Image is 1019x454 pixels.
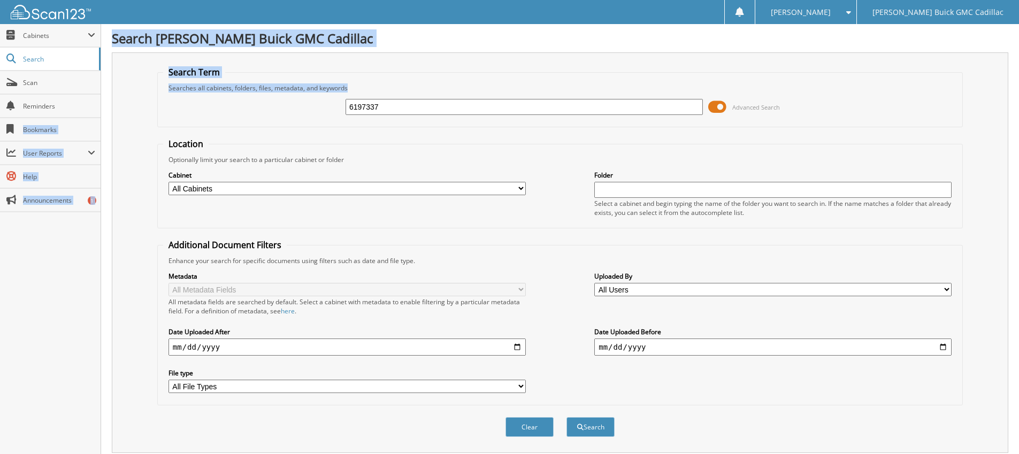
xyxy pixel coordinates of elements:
[163,83,957,93] div: Searches all cabinets, folders, files, metadata, and keywords
[168,171,526,180] label: Cabinet
[732,103,780,111] span: Advanced Search
[168,368,526,378] label: File type
[966,403,1019,454] iframe: Chat Widget
[163,138,209,150] legend: Location
[112,29,1008,47] h1: Search [PERSON_NAME] Buick GMC Cadillac
[163,256,957,265] div: Enhance your search for specific documents using filters such as date and file type.
[11,5,91,19] img: scan123-logo-white.svg
[23,196,95,205] span: Announcements
[168,297,526,316] div: All metadata fields are searched by default. Select a cabinet with metadata to enable filtering b...
[23,78,95,87] span: Scan
[594,272,952,281] label: Uploaded By
[566,417,615,437] button: Search
[168,338,526,356] input: start
[771,9,831,16] span: [PERSON_NAME]
[163,239,287,251] legend: Additional Document Filters
[23,102,95,111] span: Reminders
[23,125,95,134] span: Bookmarks
[23,55,94,64] span: Search
[23,31,88,40] span: Cabinets
[163,66,225,78] legend: Search Term
[23,172,95,181] span: Help
[594,199,952,217] div: Select a cabinet and begin typing the name of the folder you want to search in. If the name match...
[163,155,957,164] div: Optionally limit your search to a particular cabinet or folder
[594,327,952,336] label: Date Uploaded Before
[594,338,952,356] input: end
[168,327,526,336] label: Date Uploaded After
[88,196,96,205] div: 1
[594,171,952,180] label: Folder
[872,9,1003,16] span: [PERSON_NAME] Buick GMC Cadillac
[505,417,554,437] button: Clear
[281,306,295,316] a: here
[23,149,88,158] span: User Reports
[168,272,526,281] label: Metadata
